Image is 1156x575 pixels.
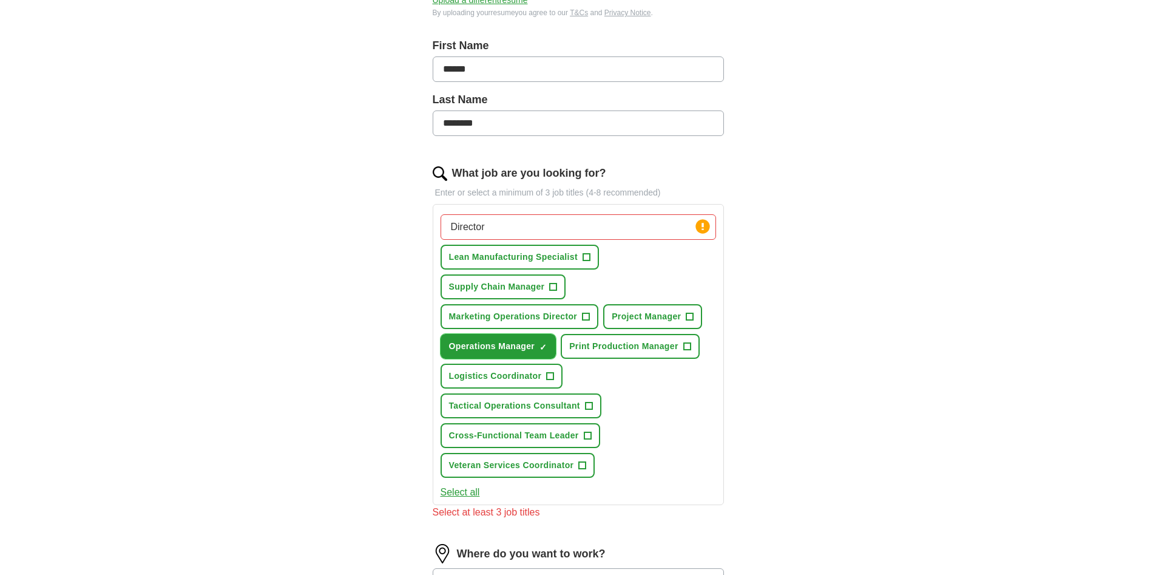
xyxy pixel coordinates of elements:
button: Cross-Functional Team Leader [441,423,600,448]
span: Supply Chain Manager [449,281,545,293]
span: Project Manager [612,310,681,323]
button: Logistics Coordinator [441,364,563,389]
a: T&Cs [570,9,588,17]
div: By uploading your resume you agree to our and . [433,7,724,18]
span: ✓ [539,342,547,352]
button: Lean Manufacturing Specialist [441,245,599,270]
a: Privacy Notice [604,9,651,17]
button: Supply Chain Manager [441,274,566,299]
span: Veteran Services Coordinator [449,459,574,472]
button: Print Production Manager [561,334,700,359]
span: Lean Manufacturing Specialist [449,251,578,264]
input: Type a job title and press enter [441,214,716,240]
label: What job are you looking for? [452,165,606,182]
img: location.png [433,544,452,563]
button: Select all [441,485,480,500]
button: Project Manager [603,304,702,329]
label: Where do you want to work? [457,546,606,562]
button: Veteran Services Coordinator [441,453,595,478]
div: Select at least 3 job titles [433,505,724,520]
label: First Name [433,38,724,54]
span: Print Production Manager [569,340,678,353]
span: Cross-Functional Team Leader [449,429,579,442]
label: Last Name [433,92,724,108]
button: Operations Manager✓ [441,334,556,359]
p: Enter or select a minimum of 3 job titles (4-8 recommended) [433,186,724,199]
button: Tactical Operations Consultant [441,393,601,418]
span: Tactical Operations Consultant [449,400,580,412]
img: search.png [433,166,447,181]
button: Marketing Operations Director [441,304,599,329]
span: Marketing Operations Director [449,310,578,323]
span: Operations Manager [449,340,535,353]
span: Logistics Coordinator [449,370,542,383]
